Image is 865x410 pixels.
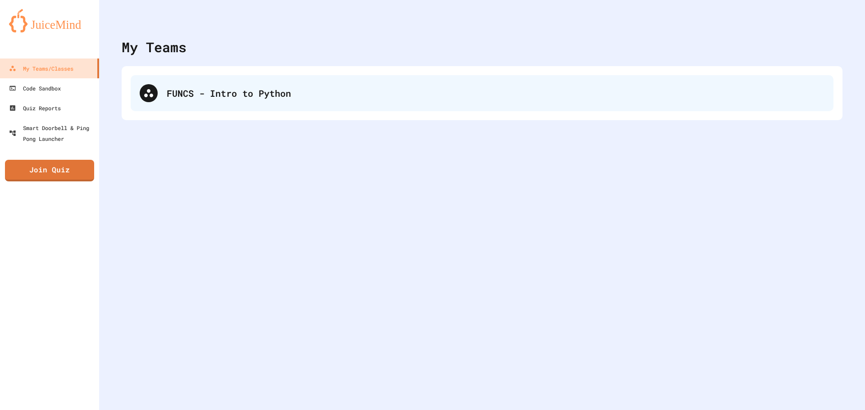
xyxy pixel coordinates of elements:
div: My Teams [122,37,187,57]
a: Join Quiz [5,160,94,181]
div: Smart Doorbell & Ping Pong Launcher [9,122,96,144]
div: FUNCS - Intro to Python [131,75,833,111]
div: My Teams/Classes [9,63,73,74]
div: Code Sandbox [9,83,61,94]
div: FUNCS - Intro to Python [167,86,824,100]
img: logo-orange.svg [9,9,90,32]
div: Quiz Reports [9,103,61,113]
